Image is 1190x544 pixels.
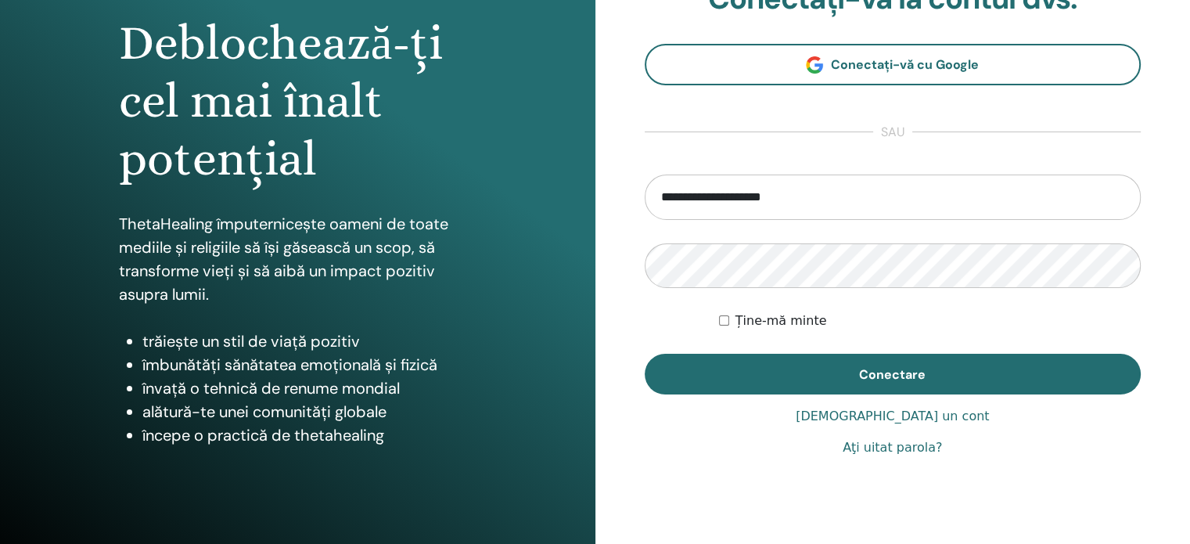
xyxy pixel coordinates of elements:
font: sau [881,124,904,140]
a: [DEMOGRAPHIC_DATA] un cont [796,407,989,426]
font: Aţi uitat parola? [843,440,942,455]
font: [DEMOGRAPHIC_DATA] un cont [796,409,989,423]
font: Conectare [859,366,926,383]
font: începe o practică de thetahealing [142,425,384,445]
font: învață o tehnică de renume mondial [142,378,400,398]
font: Ține-mă minte [735,313,827,328]
font: ThetaHealing împuternicește oameni de toate mediile și religiile să își găsească un scop, să tran... [119,214,448,304]
button: Conectare [645,354,1141,394]
font: alătură-te unei comunități globale [142,402,386,422]
a: Conectați-vă cu Google [645,44,1141,85]
font: îmbunătăți sănătatea emoțională și fizică [142,355,437,375]
font: trăiește un stil de viață pozitiv [142,331,360,351]
div: Păstrează-mă autentificat pe termen nelimitat sau până când mă deconectez manual [719,312,1141,330]
a: Aţi uitat parola? [843,438,942,457]
font: Deblochează-ți cel mai înalt potențial [119,15,444,187]
font: Conectați-vă cu Google [831,56,979,73]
